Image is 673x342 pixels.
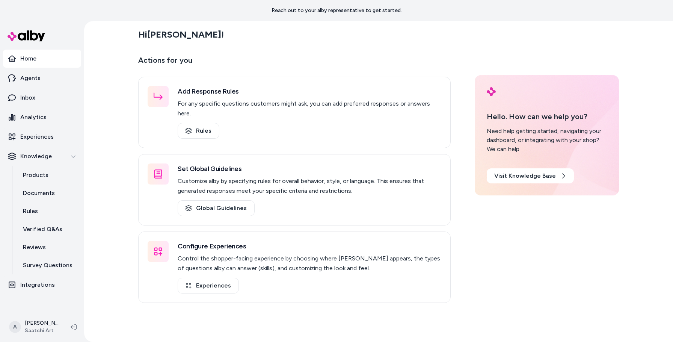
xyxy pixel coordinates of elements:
[20,54,36,63] p: Home
[3,128,81,146] a: Experiences
[23,189,55,198] p: Documents
[178,241,441,251] h3: Configure Experiences
[178,99,441,118] p: For any specific questions customers might ask, you can add preferred responses or answers here.
[15,166,81,184] a: Products
[138,29,224,40] h2: Hi [PERSON_NAME] !
[20,93,35,102] p: Inbox
[20,132,54,141] p: Experiences
[15,256,81,274] a: Survey Questions
[178,254,441,273] p: Control the shopper-facing experience by choosing where [PERSON_NAME] appears, the types of quest...
[3,50,81,68] a: Home
[3,89,81,107] a: Inbox
[25,327,59,334] span: Saatchi Art
[3,276,81,294] a: Integrations
[487,127,607,154] div: Need help getting started, navigating your dashboard, or integrating with your shop? We can help.
[487,111,607,122] p: Hello. How can we help you?
[487,87,496,96] img: alby Logo
[15,184,81,202] a: Documents
[23,261,72,270] p: Survey Questions
[178,163,441,174] h3: Set Global Guidelines
[23,225,62,234] p: Verified Q&As
[3,69,81,87] a: Agents
[178,278,239,294] a: Experiences
[8,30,45,41] img: alby Logo
[15,238,81,256] a: Reviews
[5,315,65,339] button: A[PERSON_NAME]Saatchi Art
[3,147,81,165] button: Knowledge
[3,108,81,126] a: Analytics
[25,319,59,327] p: [PERSON_NAME]
[138,54,451,72] p: Actions for you
[20,74,41,83] p: Agents
[9,321,21,333] span: A
[178,86,441,97] h3: Add Response Rules
[20,152,52,161] p: Knowledge
[20,280,55,289] p: Integrations
[487,168,574,183] a: Visit Knowledge Base
[15,220,81,238] a: Verified Q&As
[20,113,47,122] p: Analytics
[272,7,402,14] p: Reach out to your alby representative to get started.
[23,207,38,216] p: Rules
[23,171,48,180] p: Products
[178,176,441,196] p: Customize alby by specifying rules for overall behavior, style, or language. This ensures that ge...
[23,243,46,252] p: Reviews
[15,202,81,220] a: Rules
[178,123,219,139] a: Rules
[178,200,255,216] a: Global Guidelines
